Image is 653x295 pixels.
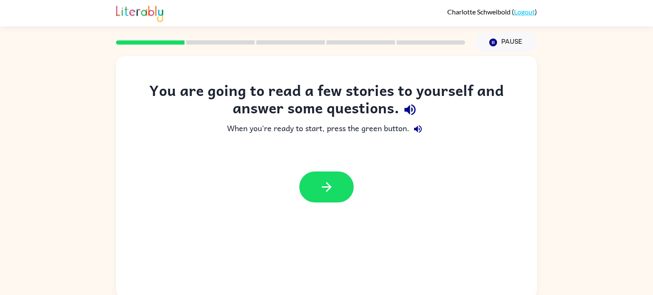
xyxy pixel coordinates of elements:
div: ( ) [447,8,537,16]
img: Literably [116,3,163,22]
div: When you're ready to start, press the green button. [133,121,520,138]
button: Pause [475,33,537,52]
a: Logout [514,8,535,16]
span: Charlotte Schweibold [447,8,512,16]
div: You are going to read a few stories to yourself and answer some questions. [133,81,520,121]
